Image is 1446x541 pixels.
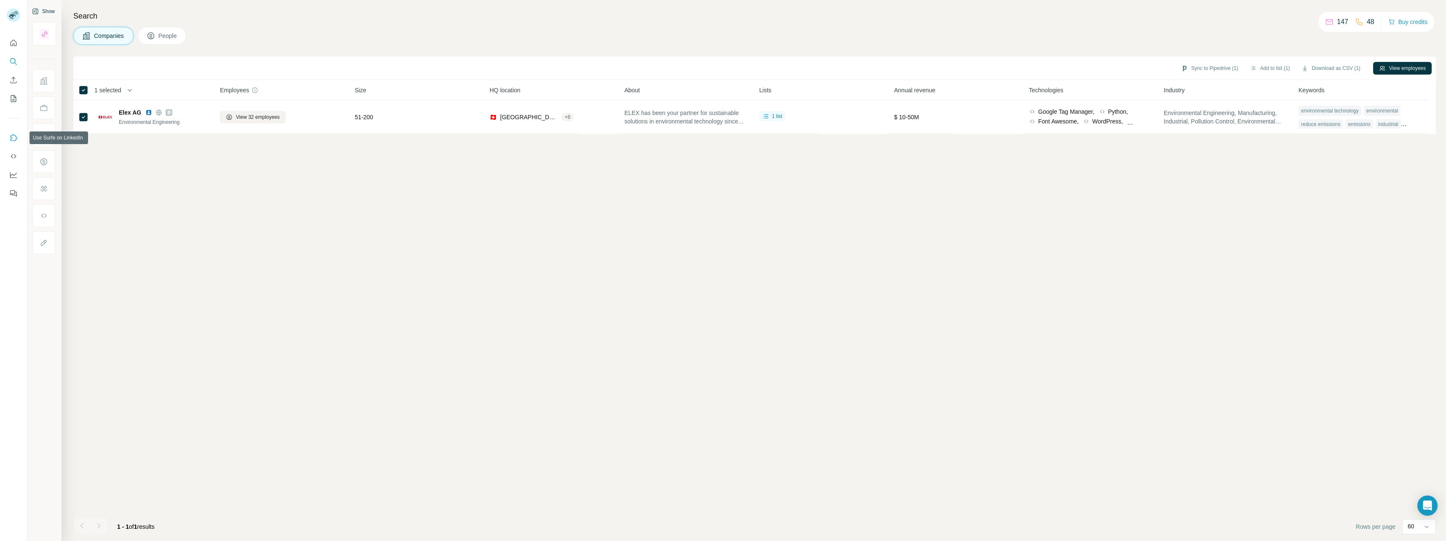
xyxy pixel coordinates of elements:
[1299,106,1361,116] div: environmental technology
[1175,62,1244,75] button: Sync to Pipedrive (1)
[1164,86,1185,94] span: Industry
[1408,522,1414,530] p: 60
[1356,522,1395,531] span: Rows per page
[7,91,20,106] button: My lists
[1296,62,1366,75] button: Download as CSV (1)
[1376,119,1401,129] div: industrial
[94,32,125,40] span: Companies
[94,86,121,94] span: 1 selected
[99,110,112,124] img: Logo of Elex AG
[7,167,20,182] button: Dashboard
[145,109,152,116] img: LinkedIn logo
[355,86,366,94] span: Size
[236,113,280,121] span: View 32 employees
[220,111,286,123] button: View 32 employees
[117,523,155,530] span: results
[1164,109,1288,126] span: Environmental Engineering, Manufacturing, Industrial, Pollution Control, Environmental Consulting...
[7,149,20,164] button: Use Surfe API
[1038,107,1095,116] span: Google Tag Manager,
[7,72,20,88] button: Enrich CSV
[1345,119,1373,129] div: emissions
[73,10,1436,22] h4: Search
[1029,86,1063,94] span: Technologies
[119,108,141,117] span: Elex AG
[500,113,558,121] span: [GEOGRAPHIC_DATA], [GEOGRAPHIC_DATA]
[1299,119,1343,129] div: reduce emissions
[1038,117,1079,126] span: Font Awesome,
[1388,16,1427,28] button: Buy credits
[624,109,749,126] span: ELEX has been your partner for sustainable solutions in environmental technology since [DATE]. As...
[158,32,178,40] span: People
[1364,106,1400,116] div: environmental
[7,35,20,51] button: Quick start
[7,186,20,201] button: Feedback
[26,5,61,18] button: Show
[355,113,373,121] span: 51-200
[1367,17,1374,27] p: 48
[7,54,20,69] button: Search
[561,113,574,121] div: + 6
[220,86,249,94] span: Employees
[759,86,771,94] span: Lists
[1092,117,1123,126] span: WordPress,
[1417,495,1438,516] div: Open Intercom Messenger
[894,114,919,121] span: $ 10-50M
[1337,17,1348,27] p: 147
[624,86,640,94] span: About
[119,118,210,126] div: Environmental Engineering
[894,86,935,94] span: Annual revenue
[1373,62,1432,75] button: View employees
[117,523,129,530] span: 1 - 1
[1299,86,1324,94] span: Keywords
[490,86,520,94] span: HQ location
[490,113,497,121] span: 🇨🇭
[7,130,20,145] button: Use Surfe on LinkedIn
[129,523,134,530] span: of
[1108,107,1128,116] span: Python,
[772,112,782,120] span: 1 list
[1244,62,1296,75] button: Add to list (1)
[134,523,137,530] span: 1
